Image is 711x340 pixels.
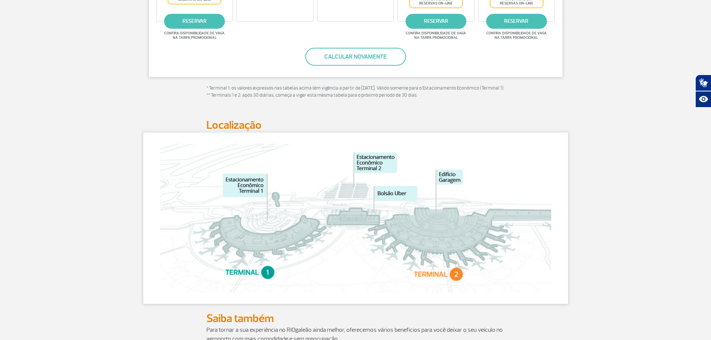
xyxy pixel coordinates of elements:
span: Confira disponibilidade de vaga na tarifa promocional [485,31,548,40]
div: Plugin de acessibilidade da Hand Talk. [695,75,711,107]
a: reservar [486,14,547,29]
span: Confira disponibilidade de vaga na tarifa promocional [163,31,226,40]
span: Confira disponibilidade de vaga na tarifa promocional [405,31,467,40]
a: reservar [406,14,467,29]
p: * Terminal 1: os valores expressos nas tabelas acima têm vigência a partir de [DATE]. Válido some... [206,85,505,99]
button: Calcular novamente [305,48,406,66]
h2: Localização [206,118,505,132]
button: Abrir tradutor de língua de sinais. [695,75,711,91]
button: Abrir recursos assistivos. [695,91,711,107]
a: reservar [164,14,225,29]
h2: Saiba também [206,312,505,325]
